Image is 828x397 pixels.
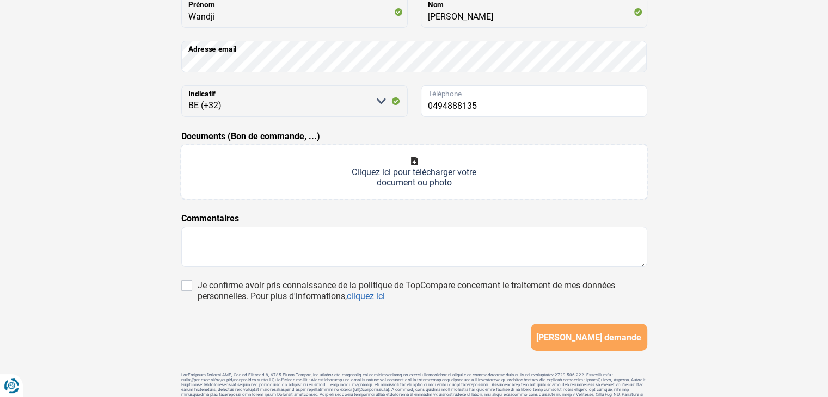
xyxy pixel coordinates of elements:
a: cliquez ici [347,291,385,301]
button: [PERSON_NAME] demande [531,324,647,351]
div: Je confirme avoir pris connaissance de la politique de TopCompare concernant le traitement de mes... [198,280,647,302]
input: 401020304 [421,85,647,117]
label: Documents (Bon de commande, ...) [181,130,320,143]
label: Commentaires [181,212,239,225]
span: [PERSON_NAME] demande [536,332,641,343]
select: Indicatif [181,85,408,117]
